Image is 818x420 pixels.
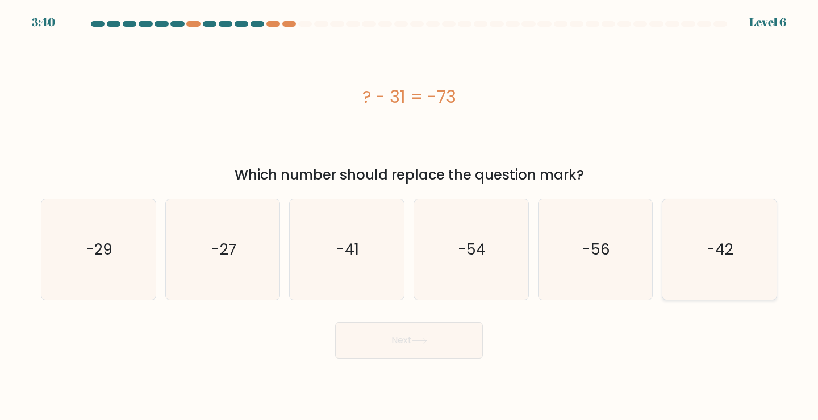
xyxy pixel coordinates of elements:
[211,239,236,260] text: -27
[336,239,359,260] text: -41
[41,84,777,110] div: ? - 31 = -73
[749,14,786,31] div: Level 6
[86,239,113,260] text: -29
[335,322,483,359] button: Next
[707,239,734,260] text: -42
[582,239,610,260] text: -56
[458,239,486,260] text: -54
[32,14,55,31] div: 3:40
[48,165,770,185] div: Which number should replace the question mark?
